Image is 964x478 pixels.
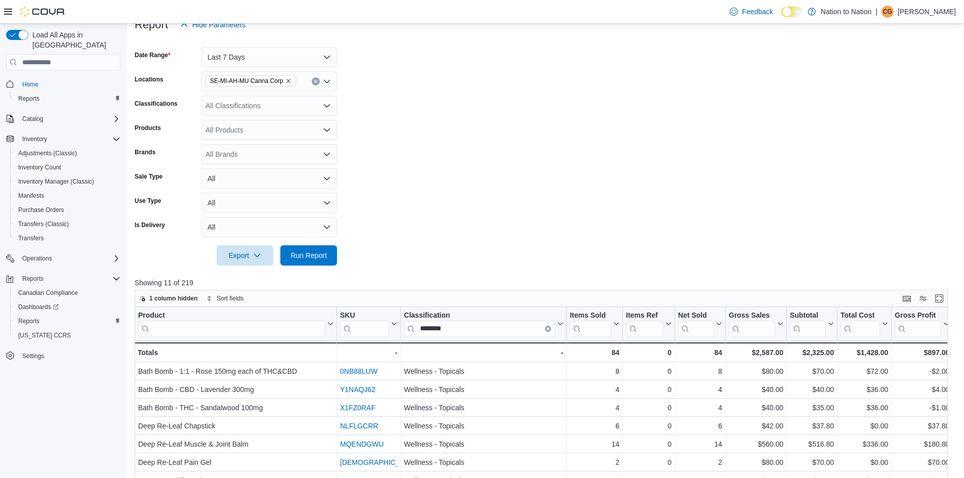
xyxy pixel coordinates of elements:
div: $0.00 [841,420,888,432]
div: 2 [678,456,722,468]
button: 1 column hidden [135,292,201,305]
a: Y1NAQJ62 [340,385,375,394]
button: SKU [340,311,397,337]
button: Adjustments (Classic) [10,146,124,160]
button: Enter fullscreen [933,292,945,305]
span: Reports [18,95,39,103]
a: Manifests [14,190,48,202]
span: SE-MI-AH-MU Canna Corp [210,76,283,86]
a: Dashboards [14,301,63,313]
button: Display options [917,292,929,305]
span: Load All Apps in [GEOGRAPHIC_DATA] [28,30,120,50]
a: Canadian Compliance [14,287,82,299]
button: Net Sold [678,311,722,337]
div: Deep Re-Leaf Muscle & Joint Balm [138,438,333,450]
button: Transfers [10,231,124,245]
div: $80.00 [729,456,783,468]
button: Items Sold [570,311,619,337]
div: -$1.00 [895,402,949,414]
div: $336.00 [841,438,888,450]
span: Transfers [18,234,44,242]
span: Hide Parameters [192,20,245,30]
button: Total Cost [841,311,888,337]
a: Reports [14,315,44,327]
div: 4 [570,402,619,414]
div: Deep Re-Leaf Chapstick [138,420,333,432]
span: Inventory Count [18,163,61,171]
div: SKU [340,311,389,321]
span: Purchase Orders [18,206,64,214]
div: Bath Bomb - 1:1 - Rose 150mg each of THC&CBD [138,365,333,377]
span: Purchase Orders [14,204,120,216]
button: Transfers (Classic) [10,217,124,231]
span: Manifests [18,192,44,200]
div: Wellness - Topicals [404,383,563,396]
button: Gross Profit [895,311,949,337]
span: Adjustments (Classic) [18,149,77,157]
div: 0 [626,420,672,432]
a: Settings [18,350,48,362]
a: NLFLGCRR [340,422,378,430]
span: Home [18,77,120,90]
div: $37.80 [895,420,949,432]
a: Reports [14,93,44,105]
div: $40.00 [729,402,783,414]
button: Last 7 Days [201,47,337,67]
button: Open list of options [323,102,331,110]
div: Items Sold [570,311,611,321]
span: SE-MI-AH-MU Canna Corp [205,75,296,86]
button: Clear input [312,77,320,85]
div: $37.80 [790,420,834,432]
button: Purchase Orders [10,203,124,217]
button: Inventory Count [10,160,124,175]
div: 0 [626,438,672,450]
a: Home [18,78,43,91]
div: Wellness - Topicals [404,438,563,450]
div: Gross Profit [895,311,941,321]
button: All [201,217,337,237]
div: $35.00 [790,402,834,414]
span: Inventory Manager (Classic) [14,176,120,188]
span: Transfers (Classic) [14,218,120,230]
div: $516.80 [790,438,834,450]
span: Inventory [22,135,47,143]
span: Reports [22,275,44,283]
div: 84 [570,346,619,359]
button: Canadian Compliance [10,286,124,300]
button: [US_STATE] CCRS [10,328,124,342]
div: 2 [570,456,619,468]
button: Settings [2,349,124,363]
a: Inventory Manager (Classic) [14,176,98,188]
div: - [404,346,563,359]
a: Feedback [726,2,777,22]
div: Gross Sales [729,311,775,337]
button: Keyboard shortcuts [901,292,913,305]
button: Sort fields [202,292,247,305]
button: Product [138,311,333,337]
button: ClassificationClear input [404,311,563,337]
button: Home [2,76,124,91]
div: $70.00 [895,456,949,468]
div: $1,428.00 [841,346,888,359]
a: [US_STATE] CCRS [14,329,75,341]
div: Gross Profit [895,311,941,337]
div: 84 [678,346,722,359]
div: Deep Re-Leaf Pain Gel [138,456,333,468]
a: X1FZ0RAF [340,404,375,412]
div: 0 [626,383,672,396]
span: Transfers (Classic) [18,220,69,228]
div: 0 [626,346,672,359]
button: Remove SE-MI-AH-MU Canna Corp from selection in this group [285,78,291,84]
div: $897.00 [895,346,949,359]
label: Brands [135,148,155,156]
button: Gross Sales [729,311,783,337]
span: Dashboards [14,301,120,313]
p: | [875,6,877,18]
label: Classifications [135,100,178,108]
span: Catalog [18,113,120,125]
a: Inventory Count [14,161,65,173]
div: SKU URL [340,311,389,337]
span: Run Report [290,250,327,260]
div: Product [138,311,325,321]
